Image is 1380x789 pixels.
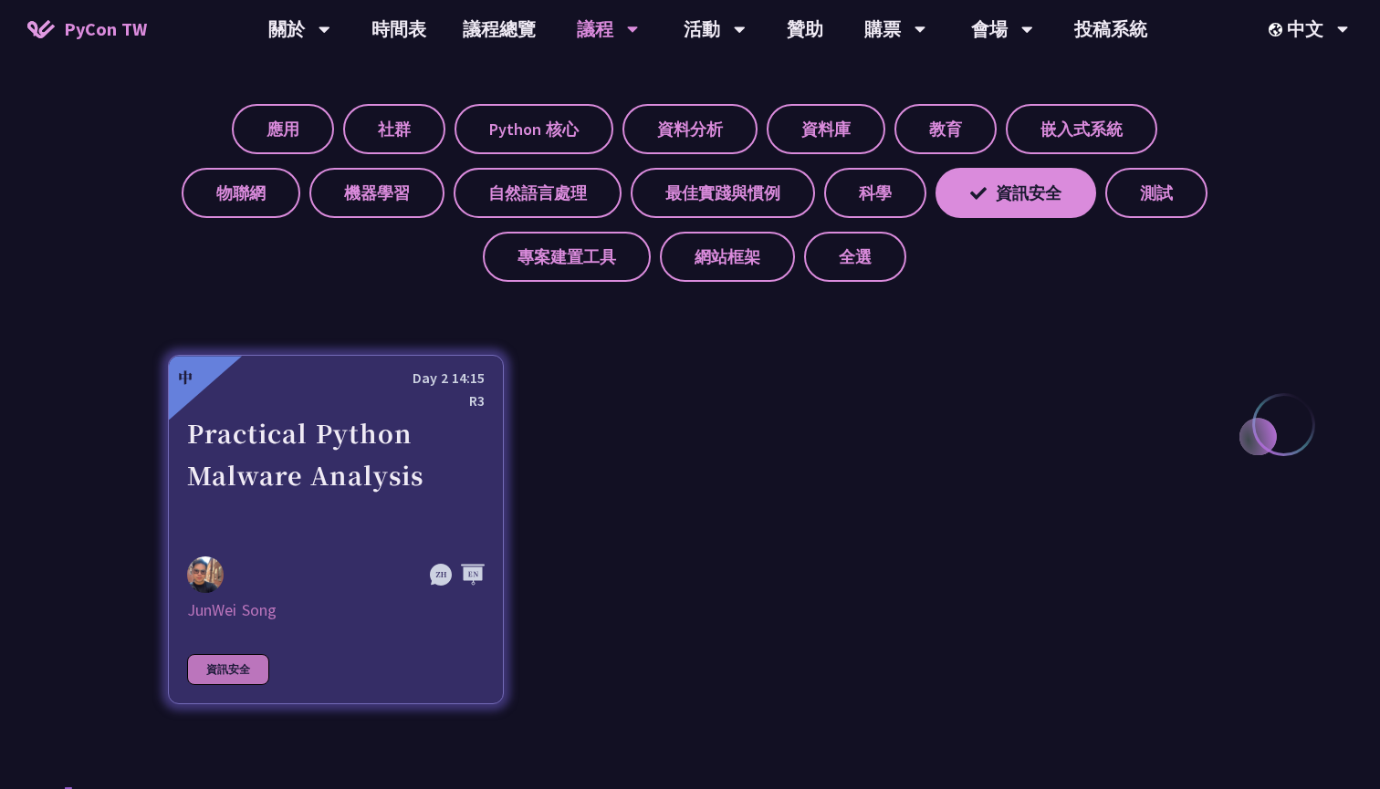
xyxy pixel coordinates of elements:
[894,104,997,154] label: 教育
[187,367,485,389] div: Day 2 14:15
[660,232,795,282] label: 網站框架
[182,168,300,218] label: 物聯網
[187,412,485,538] div: Practical Python Malware Analysis
[187,556,224,593] img: JunWei Song
[309,168,444,218] label: 機器學習
[187,599,485,621] div: JunWei Song
[455,104,613,154] label: Python 核心
[936,168,1096,218] label: 資訊安全
[1105,168,1207,218] label: 測試
[631,168,815,218] label: 最佳實踐與慣例
[483,232,651,282] label: 專案建置工具
[27,20,55,38] img: Home icon of PyCon TW 2025
[622,104,758,154] label: 資料分析
[824,168,926,218] label: 科學
[168,355,504,704] a: 中 Day 2 14:15 R3 Practical Python Malware Analysis JunWei Song JunWei Song 資訊安全
[9,6,165,52] a: PyCon TW
[454,168,622,218] label: 自然語言處理
[1269,23,1287,36] img: Locale Icon
[1006,104,1157,154] label: 嵌入式系統
[804,232,906,282] label: 全選
[64,16,147,43] span: PyCon TW
[343,104,445,154] label: 社群
[187,654,269,685] div: 資訊安全
[178,367,193,389] div: 中
[767,104,885,154] label: 資料庫
[232,104,334,154] label: 應用
[187,389,485,412] div: R3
